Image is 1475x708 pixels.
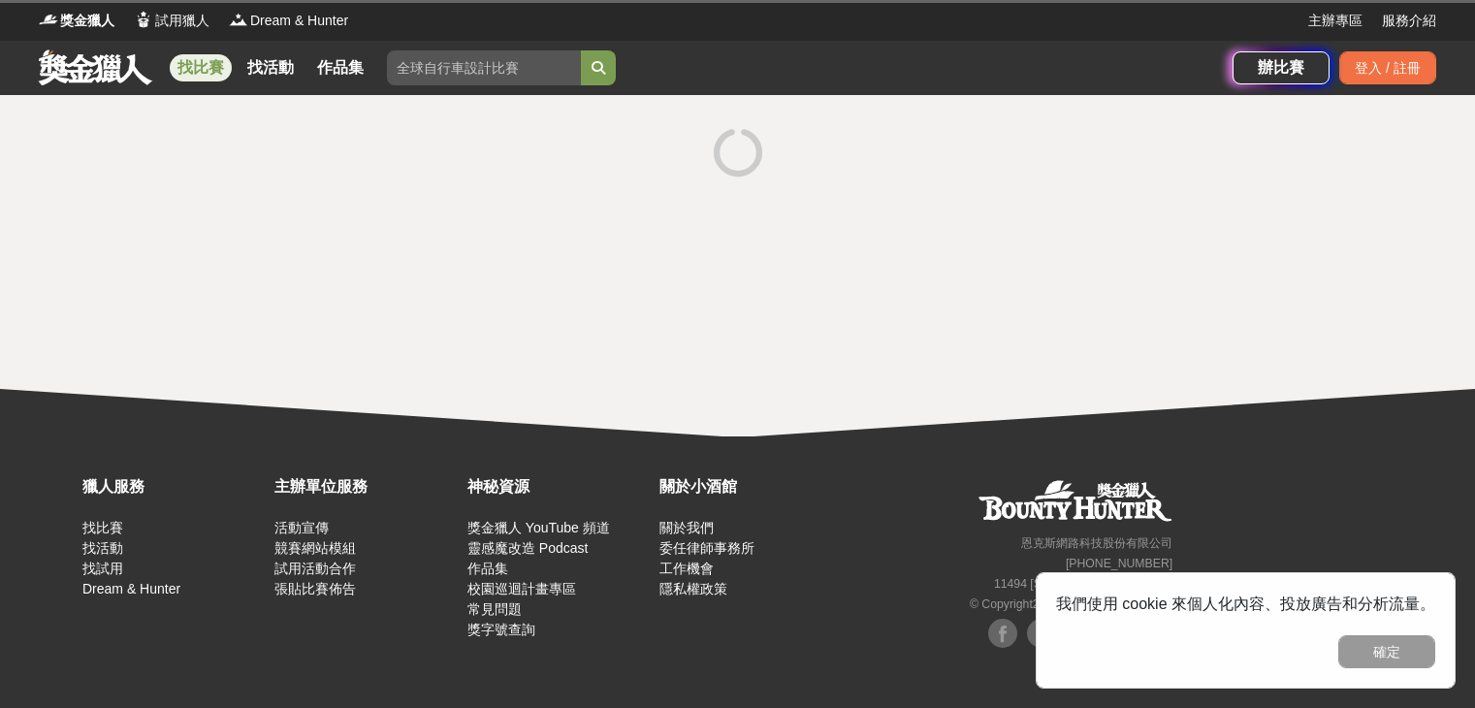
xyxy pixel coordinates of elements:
[39,11,114,31] a: Logo獎金獵人
[467,581,576,596] a: 校園巡迴計畫專區
[1308,11,1363,31] a: 主辦專區
[134,11,209,31] a: Logo試用獵人
[240,54,302,81] a: 找活動
[250,11,348,31] span: Dream & Hunter
[1382,11,1436,31] a: 服務介紹
[82,475,265,499] div: 獵人服務
[274,581,356,596] a: 張貼比賽佈告
[60,11,114,31] span: 獎金獵人
[659,520,714,535] a: 關於我們
[39,10,58,29] img: Logo
[82,581,180,596] a: Dream & Hunter
[1233,51,1330,84] a: 辦比賽
[274,561,356,576] a: 試用活動合作
[82,520,123,535] a: 找比賽
[155,11,209,31] span: 試用獵人
[82,540,123,556] a: 找活動
[659,475,842,499] div: 關於小酒館
[1339,51,1436,84] div: 登入 / 註冊
[1066,557,1172,570] small: [PHONE_NUMBER]
[659,540,754,556] a: 委任律師事務所
[1027,619,1056,648] img: Facebook
[309,54,371,81] a: 作品集
[659,581,727,596] a: 隱私權政策
[82,561,123,576] a: 找試用
[467,622,535,637] a: 獎字號查詢
[659,561,714,576] a: 工作機會
[467,601,522,617] a: 常見問題
[467,540,588,556] a: 靈感魔改造 Podcast
[1338,635,1435,668] button: 確定
[170,54,232,81] a: 找比賽
[134,10,153,29] img: Logo
[467,520,610,535] a: 獎金獵人 YouTube 頻道
[274,520,329,535] a: 活動宣傳
[994,577,1172,591] small: 11494 [STREET_ADDRESS] 3 樓
[387,50,581,85] input: 全球自行車設計比賽
[970,597,1172,611] small: © Copyright 2025 . All Rights Reserved.
[229,10,248,29] img: Logo
[229,11,348,31] a: LogoDream & Hunter
[274,540,356,556] a: 競賽網站模組
[274,475,457,499] div: 主辦單位服務
[467,561,508,576] a: 作品集
[1056,595,1435,612] span: 我們使用 cookie 來個人化內容、投放廣告和分析流量。
[1021,536,1172,550] small: 恩克斯網路科技股份有限公司
[467,475,650,499] div: 神秘資源
[988,619,1017,648] img: Facebook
